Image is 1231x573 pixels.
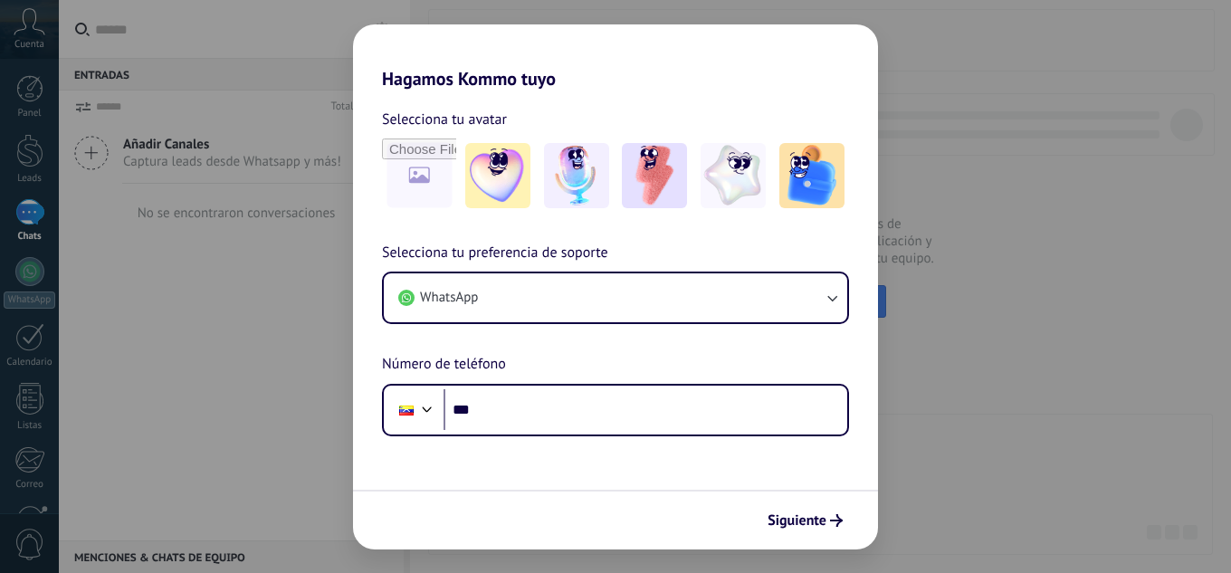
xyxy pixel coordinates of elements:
div: Venezuela: + 58 [389,391,424,429]
span: Siguiente [768,514,826,527]
span: Selecciona tu preferencia de soporte [382,242,608,265]
h2: Hagamos Kommo tuyo [353,24,878,90]
img: -2.jpeg [544,143,609,208]
span: Número de teléfono [382,353,506,377]
button: Siguiente [759,505,851,536]
button: WhatsApp [384,273,847,322]
span: Selecciona tu avatar [382,108,507,131]
img: -5.jpeg [779,143,845,208]
img: -3.jpeg [622,143,687,208]
img: -4.jpeg [701,143,766,208]
span: WhatsApp [420,289,478,307]
img: -1.jpeg [465,143,530,208]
